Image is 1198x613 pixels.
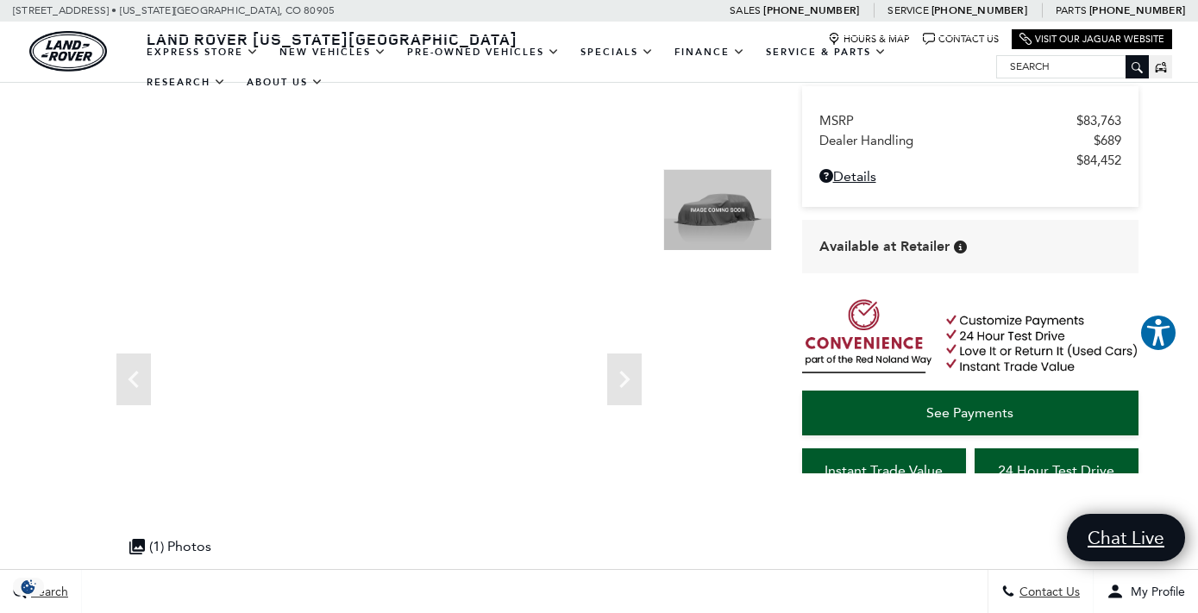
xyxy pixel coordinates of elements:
a: About Us [236,67,334,97]
span: Service [888,4,928,16]
span: Contact Us [1015,585,1080,599]
a: Land Rover [US_STATE][GEOGRAPHIC_DATA] [136,28,528,49]
iframe: Interactive Walkaround/Photo gallery of the vehicle/product [108,169,650,576]
aside: Accessibility Help Desk [1139,314,1177,355]
a: Service & Parts [756,37,897,67]
span: My Profile [1124,585,1185,599]
span: Dealer Handling [819,133,1094,148]
span: MSRP [819,113,1076,128]
a: Pre-Owned Vehicles [397,37,570,67]
span: Land Rover [US_STATE][GEOGRAPHIC_DATA] [147,28,517,49]
span: $84,452 [1076,153,1121,168]
a: Finance [664,37,756,67]
a: Specials [570,37,664,67]
a: MSRP $83,763 [819,113,1121,128]
nav: Main Navigation [136,37,996,97]
span: Instant Trade Value [825,462,943,479]
img: Land Rover [29,31,107,72]
a: EXPRESS STORE [136,37,269,67]
span: Sales [730,4,761,16]
img: New 2025 Fuji White LAND ROVER X-Dynamic SE image 1 [663,169,772,251]
span: See Payments [926,404,1013,421]
button: Explore your accessibility options [1139,314,1177,352]
input: Search [997,56,1148,77]
a: 24 Hour Test Drive [975,448,1138,493]
button: Open user profile menu [1094,570,1198,613]
a: Hours & Map [828,33,910,46]
a: Contact Us [923,33,999,46]
a: land-rover [29,31,107,72]
a: [PHONE_NUMBER] [1089,3,1185,17]
div: Privacy Settings [9,578,48,596]
div: (1) Photos [121,529,220,563]
a: See Payments [802,391,1138,435]
span: $689 [1094,133,1121,148]
span: Parts [1056,4,1087,16]
span: 24 Hour Test Drive [998,462,1114,479]
span: $83,763 [1076,113,1121,128]
a: Visit Our Jaguar Website [1019,33,1164,46]
a: Instant Trade Value [802,448,966,493]
div: Vehicle is in stock and ready for immediate delivery. Due to demand, availability is subject to c... [954,241,967,253]
a: Chat Live [1067,514,1185,561]
a: Dealer Handling $689 [819,133,1121,148]
a: [PHONE_NUMBER] [763,3,859,17]
a: [PHONE_NUMBER] [931,3,1027,17]
span: Available at Retailer [819,237,950,256]
a: [STREET_ADDRESS] • [US_STATE][GEOGRAPHIC_DATA], CO 80905 [13,4,335,16]
a: Research [136,67,236,97]
a: New Vehicles [269,37,397,67]
a: $84,452 [819,153,1121,168]
a: Details [819,168,1121,185]
span: Chat Live [1079,526,1173,549]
